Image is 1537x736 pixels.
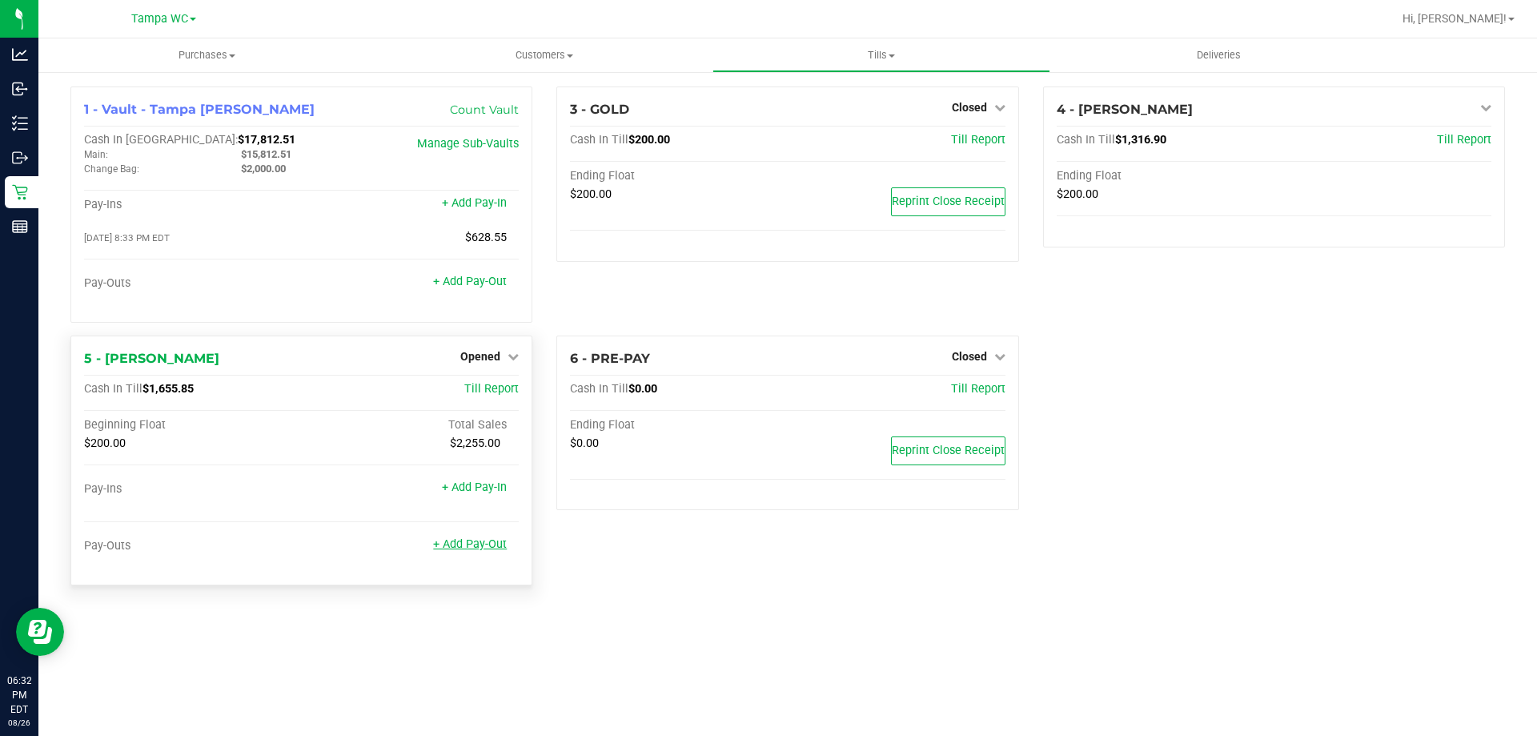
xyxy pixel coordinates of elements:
[433,537,507,551] a: + Add Pay-Out
[570,102,629,117] span: 3 - GOLD
[628,133,670,147] span: $200.00
[84,133,238,147] span: Cash In [GEOGRAPHIC_DATA]:
[1057,169,1274,183] div: Ending Float
[1057,133,1115,147] span: Cash In Till
[84,482,302,497] div: Pay-Ins
[460,350,500,363] span: Opened
[12,46,28,62] inline-svg: Analytics
[131,12,188,26] span: Tampa WC
[891,436,1005,465] button: Reprint Close Receipt
[302,418,520,432] div: Total Sales
[238,133,295,147] span: $17,812.51
[84,382,142,396] span: Cash In Till
[628,382,657,396] span: $0.00
[84,276,302,291] div: Pay-Outs
[713,48,1049,62] span: Tills
[38,48,375,62] span: Purchases
[84,198,302,212] div: Pay-Ins
[1050,38,1387,72] a: Deliveries
[375,38,712,72] a: Customers
[376,48,712,62] span: Customers
[142,382,194,396] span: $1,655.85
[84,436,126,450] span: $200.00
[465,231,507,244] span: $628.55
[570,418,788,432] div: Ending Float
[952,350,987,363] span: Closed
[891,187,1005,216] button: Reprint Close Receipt
[570,133,628,147] span: Cash In Till
[570,351,650,366] span: 6 - PRE-PAY
[951,382,1005,396] a: Till Report
[1057,187,1098,201] span: $200.00
[84,102,315,117] span: 1 - Vault - Tampa [PERSON_NAME]
[1115,133,1166,147] span: $1,316.90
[12,184,28,200] inline-svg: Retail
[570,436,599,450] span: $0.00
[12,150,28,166] inline-svg: Outbound
[84,149,108,160] span: Main:
[7,717,31,729] p: 08/26
[450,436,500,450] span: $2,255.00
[952,101,987,114] span: Closed
[38,38,375,72] a: Purchases
[433,275,507,288] a: + Add Pay-Out
[442,196,507,210] a: + Add Pay-In
[951,133,1005,147] a: Till Report
[892,444,1005,457] span: Reprint Close Receipt
[7,674,31,717] p: 06:32 PM EDT
[1175,48,1262,62] span: Deliveries
[12,219,28,235] inline-svg: Reports
[84,539,302,553] div: Pay-Outs
[570,187,612,201] span: $200.00
[84,163,139,175] span: Change Bag:
[241,148,291,160] span: $15,812.51
[450,103,519,117] a: Count Vault
[712,38,1049,72] a: Tills
[12,81,28,97] inline-svg: Inbound
[1403,12,1507,25] span: Hi, [PERSON_NAME]!
[16,608,64,656] iframe: Resource center
[464,382,519,396] a: Till Report
[84,418,302,432] div: Beginning Float
[570,169,788,183] div: Ending Float
[570,382,628,396] span: Cash In Till
[417,137,519,151] a: Manage Sub-Vaults
[241,163,286,175] span: $2,000.00
[892,195,1005,208] span: Reprint Close Receipt
[12,115,28,131] inline-svg: Inventory
[442,481,507,494] a: + Add Pay-In
[1057,102,1193,117] span: 4 - [PERSON_NAME]
[84,351,219,366] span: 5 - [PERSON_NAME]
[1437,133,1491,147] a: Till Report
[84,232,170,243] span: [DATE] 8:33 PM EDT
